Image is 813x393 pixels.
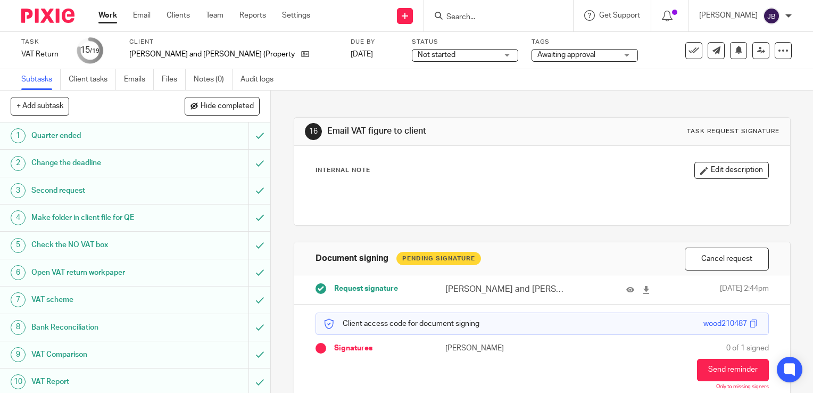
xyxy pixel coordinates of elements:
[11,183,26,198] div: 3
[327,126,565,137] h1: Email VAT figure to client
[305,123,322,140] div: 16
[240,69,281,90] a: Audit logs
[324,318,479,329] p: Client access code for document signing
[31,237,169,253] h1: Check the NO VAT box
[21,9,74,23] img: Pixie
[599,12,640,19] span: Get Support
[31,374,169,390] h1: VAT Report
[334,283,398,294] span: Request signature
[316,253,388,264] h1: Document signing
[124,69,154,90] a: Emails
[31,128,169,144] h1: Quarter ended
[31,183,169,199] h1: Second request
[129,38,337,46] label: Client
[31,155,169,171] h1: Change the deadline
[351,38,399,46] label: Due by
[351,51,373,58] span: [DATE]
[11,156,26,171] div: 2
[11,238,26,253] div: 5
[537,51,595,59] span: Awaiting approval
[31,210,169,226] h1: Make folder in client file for QE
[445,283,568,296] p: [PERSON_NAME] and [PERSON_NAME] (Property Agency) Limited - VAT Return (2).pdf
[21,49,64,60] div: VAT Return
[697,359,769,381] button: Send reminder
[80,44,99,56] div: 15
[716,384,769,390] p: Only to missing signers
[201,102,254,111] span: Hide completed
[412,38,518,46] label: Status
[90,48,99,54] small: /19
[699,10,758,21] p: [PERSON_NAME]
[445,13,541,22] input: Search
[11,97,69,115] button: + Add subtask
[726,343,769,354] span: 0 of 1 signed
[21,69,61,90] a: Subtasks
[396,252,481,265] div: Pending Signature
[185,97,260,115] button: Hide completed
[334,343,372,354] span: Signatures
[694,162,769,179] button: Edit description
[11,210,26,225] div: 4
[194,69,233,90] a: Notes (0)
[21,38,64,46] label: Task
[763,7,780,24] img: svg%3E
[162,69,186,90] a: Files
[685,248,769,271] button: Cancel request
[31,320,169,335] h1: Bank Reconciliation
[11,347,26,362] div: 9
[31,347,169,363] h1: VAT Comparison
[11,374,26,389] div: 10
[282,10,310,21] a: Settings
[239,10,266,21] a: Reports
[720,283,769,296] span: [DATE] 2:44pm
[703,318,747,329] div: wood210487
[532,38,638,46] label: Tags
[687,127,779,136] div: Task request signature
[31,265,169,281] h1: Open VAT return workpaper
[129,49,296,60] p: [PERSON_NAME] and [PERSON_NAME] (Property Agency)
[316,166,370,175] p: Internal Note
[11,320,26,335] div: 8
[206,10,223,21] a: Team
[69,69,116,90] a: Client tasks
[98,10,117,21] a: Work
[11,128,26,143] div: 1
[133,10,151,21] a: Email
[418,51,455,59] span: Not started
[445,343,542,354] p: [PERSON_NAME]
[31,292,169,308] h1: VAT scheme
[11,292,26,307] div: 7
[11,265,26,280] div: 6
[167,10,190,21] a: Clients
